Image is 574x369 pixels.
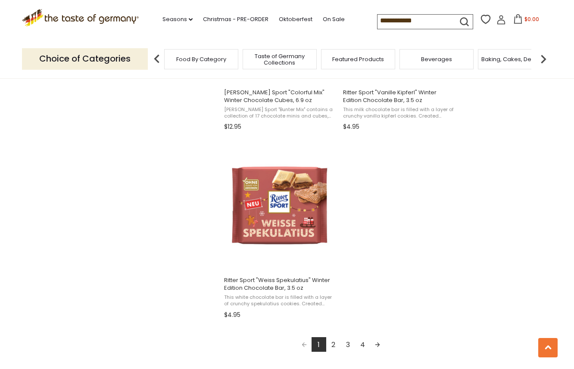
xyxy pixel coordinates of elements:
span: [PERSON_NAME] Sport "Bunter Mix" contains a collection of 17 chocolate minis and cubes, individua... [224,106,336,120]
a: Food By Category [176,56,226,62]
span: $12.95 [224,122,241,131]
span: [PERSON_NAME] Sport "Colorful Mix" Winter Chocolate Cubes, 6.9 oz [224,89,336,104]
a: Christmas - PRE-ORDER [203,15,268,24]
a: Next page [370,337,385,352]
a: Taste of Germany Collections [245,53,314,66]
a: Oktoberfest [279,15,312,24]
span: Ritter Sport "Weiss Spekulatius" Winter Edition Chocolate Bar, 3.5 oz [224,276,336,292]
div: Pagination [224,337,457,354]
span: $0.00 [524,16,539,23]
a: Beverages [421,56,452,62]
span: $4.95 [224,310,240,319]
a: Featured Products [332,56,384,62]
span: This white chocolate bar is filled with a layer of crunchy spekulatius cookies. Created specifica... [224,294,336,307]
a: Baking, Cakes, Desserts [481,56,548,62]
span: This milk chocolate bar is filled with a layer of crunchy vanilla kipferl cookies. Created specif... [343,106,455,120]
span: Ritter Sport "Vanille Kipferl" Winter Edition Chocolate Bar, 3.5 oz [343,89,455,104]
a: 1 [312,337,326,352]
img: next arrow [535,50,552,68]
p: Choice of Categories [22,48,148,69]
button: $0.00 [508,14,544,27]
a: Ritter Sport [223,141,337,322]
a: 2 [326,337,341,352]
a: 3 [341,337,356,352]
a: 4 [356,337,370,352]
a: Seasons [162,15,193,24]
img: previous arrow [148,50,165,68]
span: $4.95 [343,122,359,131]
a: On Sale [323,15,345,24]
img: Ritter Sport Weiss Spekulatius Winter Edition [223,149,337,263]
